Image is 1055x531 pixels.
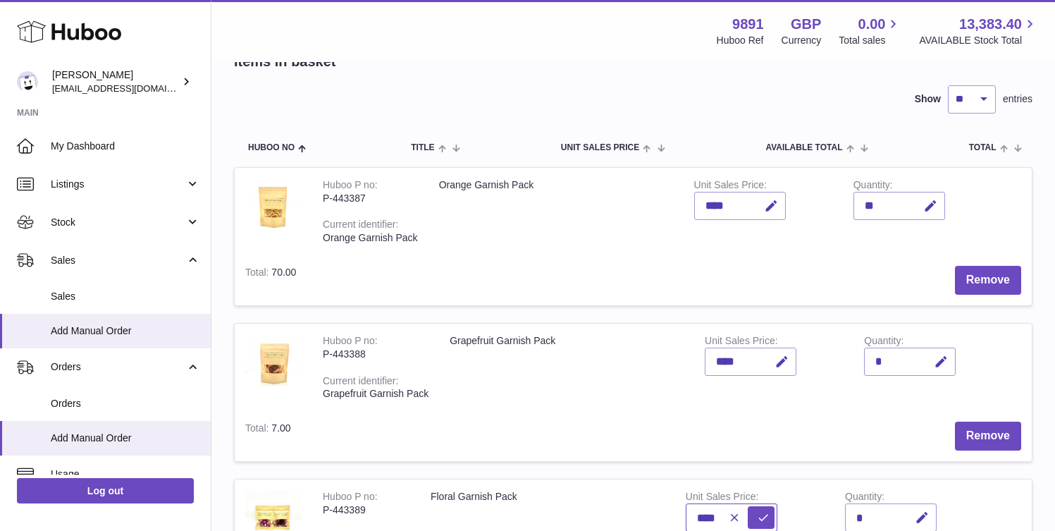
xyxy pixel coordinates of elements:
[864,335,903,350] label: Quantity
[51,290,200,303] span: Sales
[51,178,185,191] span: Listings
[323,387,428,401] div: Grapefruit Garnish Pack
[323,503,409,517] div: P-443389
[858,15,886,34] span: 0.00
[323,192,418,205] div: P-443387
[765,143,842,152] span: AVAILABLE Total
[732,15,764,34] strong: 9891
[686,491,758,506] label: Unit Sales Price
[52,83,207,94] span: [EMAIL_ADDRESS][DOMAIN_NAME]
[969,143,997,152] span: Total
[52,68,179,95] div: [PERSON_NAME]
[959,15,1022,34] span: 13,383.40
[51,216,185,229] span: Stock
[955,422,1021,451] button: Remove
[428,168,684,255] td: Orange Garnish Pack
[51,140,200,153] span: My Dashboard
[51,360,185,374] span: Orders
[245,422,271,437] label: Total
[323,231,418,245] div: Orange Garnish Pack
[51,432,200,445] span: Add Manual Order
[919,34,1038,47] span: AVAILABLE Stock Total
[439,324,694,411] td: Grapefruit Garnish Pack
[248,143,295,152] span: Huboo no
[51,397,200,410] span: Orders
[51,468,200,481] span: Usage
[717,34,764,47] div: Huboo Ref
[323,375,398,390] div: Current identifier
[323,491,378,506] div: Huboo P no
[271,422,290,434] span: 7.00
[411,143,434,152] span: Title
[839,34,901,47] span: Total sales
[839,15,901,47] a: 0.00 Total sales
[245,267,271,281] label: Total
[1003,92,1032,106] span: entries
[323,179,378,194] div: Huboo P no
[705,335,777,350] label: Unit Sales Price
[915,92,941,106] label: Show
[791,15,821,34] strong: GBP
[245,334,302,391] img: Grapefruit Garnish Pack
[323,348,428,361] div: P-443388
[17,478,194,503] a: Log out
[782,34,822,47] div: Currency
[51,324,200,338] span: Add Manual Order
[17,71,38,92] img: ro@thebitterclub.co.uk
[694,179,767,194] label: Unit Sales Price
[51,254,185,267] span: Sales
[955,266,1021,295] button: Remove
[271,267,296,278] span: 70.00
[561,143,639,152] span: Unit Sales Price
[323,219,398,233] div: Current identifier
[845,491,884,506] label: Quantity
[245,178,302,235] img: Orange Garnish Pack
[919,15,1038,47] a: 13,383.40 AVAILABLE Stock Total
[853,179,893,194] label: Quantity
[323,335,378,350] div: Huboo P no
